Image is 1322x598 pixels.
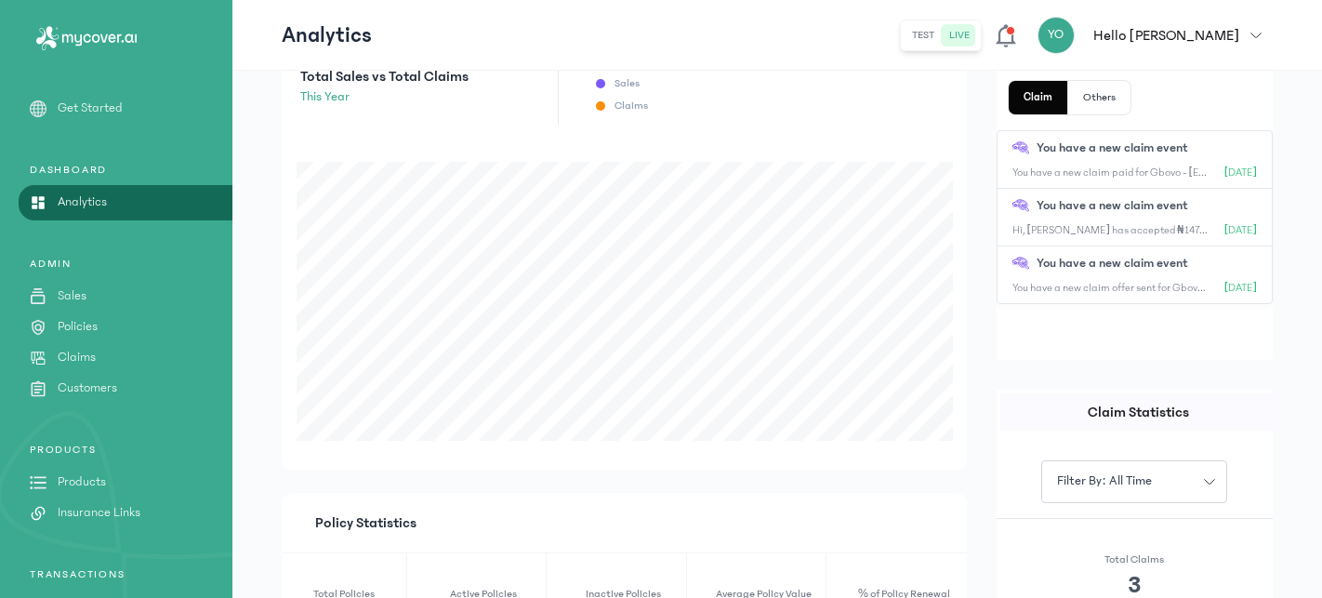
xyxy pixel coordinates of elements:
[1038,17,1075,54] div: YO
[1012,166,1210,180] p: You have a new claim paid for Gbovo - [EMAIL_ADDRESS][DOMAIN_NAME].
[1037,254,1188,273] p: You have a new claim event
[58,348,96,367] p: Claims
[58,286,86,306] p: Sales
[58,193,107,212] p: Analytics
[58,99,123,118] p: Get Started
[1012,223,1210,238] p: Hi, [PERSON_NAME] has accepted ₦147,250.00 as compensation for their claim
[58,379,117,398] p: Customers
[1038,17,1273,54] button: YOHello [PERSON_NAME]
[1000,401,1276,423] p: Claim Statistics
[1037,139,1188,158] p: You have a new claim event
[1104,552,1164,567] p: Total Claims
[905,24,942,47] button: test
[615,76,640,91] p: Sales
[1046,472,1163,491] span: Filter by: all time
[58,472,106,492] p: Products
[942,24,977,47] button: live
[1224,281,1257,296] p: [DATE]
[1093,24,1239,47] p: Hello [PERSON_NAME]
[315,493,933,552] p: Policy Statistics
[1009,81,1068,114] button: Claim
[1041,460,1227,503] button: Filter by: all time
[300,65,469,87] p: Total Sales vs Total Claims
[300,87,469,107] p: this year
[1037,196,1188,216] p: You have a new claim event
[1012,281,1210,296] p: You have a new claim offer sent for Gbovo - [EMAIL_ADDRESS][DOMAIN_NAME].
[615,99,648,113] p: Claims
[58,503,140,523] p: Insurance Links
[58,317,98,337] p: Policies
[1224,166,1257,180] p: [DATE]
[282,20,372,50] p: Analytics
[1224,223,1257,238] p: [DATE]
[1068,81,1130,114] button: Others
